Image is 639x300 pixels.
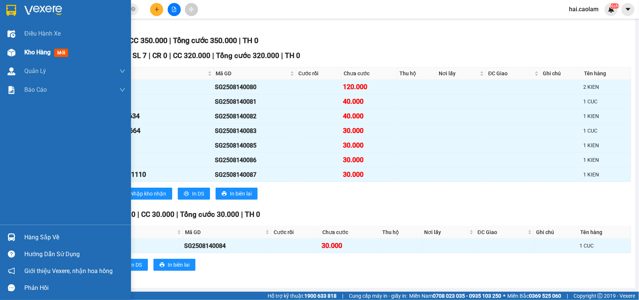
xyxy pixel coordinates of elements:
[180,210,239,219] span: Tổng cước 30.000
[72,96,213,107] div: MINH 0981516729
[171,7,177,12] span: file-add
[212,51,214,60] span: |
[7,49,15,57] img: warehouse-icon
[214,124,296,138] td: SG2508140083
[230,190,252,198] span: In biên lai
[173,51,210,60] span: CC 320.000
[8,251,15,258] span: question-circle
[168,3,181,16] button: file-add
[322,240,379,251] div: 30.000
[625,6,632,13] span: caret-down
[343,169,396,180] div: 30.000
[72,82,213,92] div: LINH 0916345154
[116,188,172,200] button: downloadNhập kho nhận
[597,293,603,299] span: copyright
[215,170,295,179] div: SG2508140087
[583,83,630,91] div: 2 KIEN
[343,155,396,165] div: 30.000
[583,156,630,164] div: 1 KIEN
[214,80,296,94] td: SG2508140080
[141,210,174,219] span: CC 30.000
[214,167,296,182] td: SG2508140087
[579,226,631,239] th: Tên hàng
[24,282,125,294] div: Phản hồi
[24,66,46,76] span: Quản Lý
[216,188,258,200] button: printerIn biên lai
[583,170,630,179] div: 1 KIEN
[342,67,398,80] th: Chưa cước
[24,29,61,38] span: Điều hành xe
[580,242,630,250] div: 1 CUC
[152,51,167,60] span: CR 0
[192,190,204,198] span: In DS
[583,127,630,135] div: 1 CUC
[343,140,396,151] div: 30.000
[189,7,194,12] span: aim
[168,261,189,269] span: In biên lai
[184,191,189,197] span: printer
[7,233,15,241] img: warehouse-icon
[608,6,615,13] img: icon-new-feature
[216,51,279,60] span: Tổng cước 320.000
[8,284,15,291] span: message
[268,292,337,300] span: Hỗ trợ kỹ thuật:
[116,259,148,271] button: printerIn DS
[119,87,125,93] span: down
[54,49,68,57] span: mới
[398,67,437,80] th: Thu hộ
[153,259,195,271] button: printerIn biên lai
[215,97,295,106] div: SG2508140081
[507,292,561,300] span: Miền Bắc
[7,30,15,38] img: warehouse-icon
[343,111,396,121] div: 40.000
[24,266,113,276] span: Giới thiệu Vexere, nhận hoa hồng
[343,82,396,92] div: 120.000
[185,241,270,251] div: SG2508140084
[610,3,619,9] sup: NaN
[173,36,237,45] span: Tổng cước 350.000
[296,67,342,80] th: Cước rồi
[349,292,407,300] span: Cung cấp máy in - giấy in:
[7,67,15,75] img: warehouse-icon
[159,262,165,268] span: printer
[24,49,51,56] span: Kho hàng
[380,226,422,239] th: Thu hộ
[24,249,125,260] div: Hướng dẫn sử dụng
[245,210,260,219] span: TH 0
[7,86,15,94] img: solution-icon
[541,67,582,80] th: Ghi chú
[582,67,631,80] th: Tên hàng
[133,51,147,60] span: SL 7
[215,141,295,150] div: SG2508140085
[214,153,296,167] td: SG2508140086
[137,210,139,219] span: |
[72,125,213,136] div: HUY MẬP 0968786664
[169,51,171,60] span: |
[583,97,630,106] div: 1 CUC
[72,111,213,121] div: ANH BẢO 0386782634
[425,228,468,236] span: Nơi lấy
[121,210,136,219] span: CR 0
[583,141,630,149] div: 1 KIEN
[129,36,167,45] span: CC 350.000
[183,239,272,253] td: SG2508140084
[72,155,213,165] div: THU 0399391080
[150,3,163,16] button: plus
[214,94,296,109] td: SG2508140081
[215,126,295,136] div: SG2508140083
[73,69,206,78] span: Người nhận
[281,51,283,60] span: |
[621,3,635,16] button: caret-down
[131,6,136,13] span: close-circle
[304,293,337,299] strong: 1900 633 818
[176,210,178,219] span: |
[272,226,320,239] th: Cước rồi
[342,292,343,300] span: |
[567,292,568,300] span: |
[24,232,125,243] div: Hàng sắp về
[439,69,479,78] span: Nơi lấy
[6,5,16,16] img: logo-vxr
[222,191,227,197] span: printer
[185,228,264,236] span: Mã GD
[241,210,243,219] span: |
